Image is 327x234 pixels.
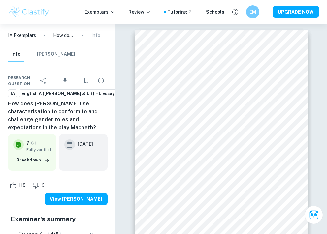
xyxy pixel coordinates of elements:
[230,6,241,17] button: Help and Feedback
[15,182,29,189] span: 118
[38,182,48,189] span: 6
[11,214,105,224] h5: Examiner's summary
[94,74,108,87] div: Report issue
[80,74,93,87] div: Bookmark
[273,6,319,18] button: UPGRADE NOW
[249,8,257,15] h6: EM
[15,155,51,165] button: Breakdown
[246,5,259,18] button: EM
[8,90,17,97] span: IA
[305,206,323,224] button: Ask Clai
[19,90,125,97] span: English A ([PERSON_NAME] & Lit) HL Essay-HL
[78,140,93,148] h6: [DATE]
[26,139,29,147] p: 7
[37,47,75,62] button: [PERSON_NAME]
[53,32,74,39] p: How does [PERSON_NAME] use characterisation to conform to and challenge gender roles and expectat...
[8,100,108,132] h6: How does [PERSON_NAME] use characterisation to conform to and challenge gender roles and expectat...
[26,147,51,153] span: Fully verified
[8,32,36,39] a: IA Exemplars
[84,8,115,15] p: Exemplars
[206,8,224,15] a: Schools
[8,5,50,18] img: Clastify logo
[91,32,100,39] p: Info
[45,193,108,205] button: View [PERSON_NAME]
[19,89,125,98] a: English A ([PERSON_NAME] & Lit) HL Essay-HL
[167,8,193,15] a: Tutoring
[37,74,50,87] div: Share
[31,180,48,190] div: Dislike
[8,47,24,62] button: Info
[31,140,37,146] a: Grade fully verified
[8,75,37,87] span: Research question
[8,89,17,98] a: IA
[128,8,151,15] p: Review
[8,180,29,190] div: Like
[51,72,79,89] div: Download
